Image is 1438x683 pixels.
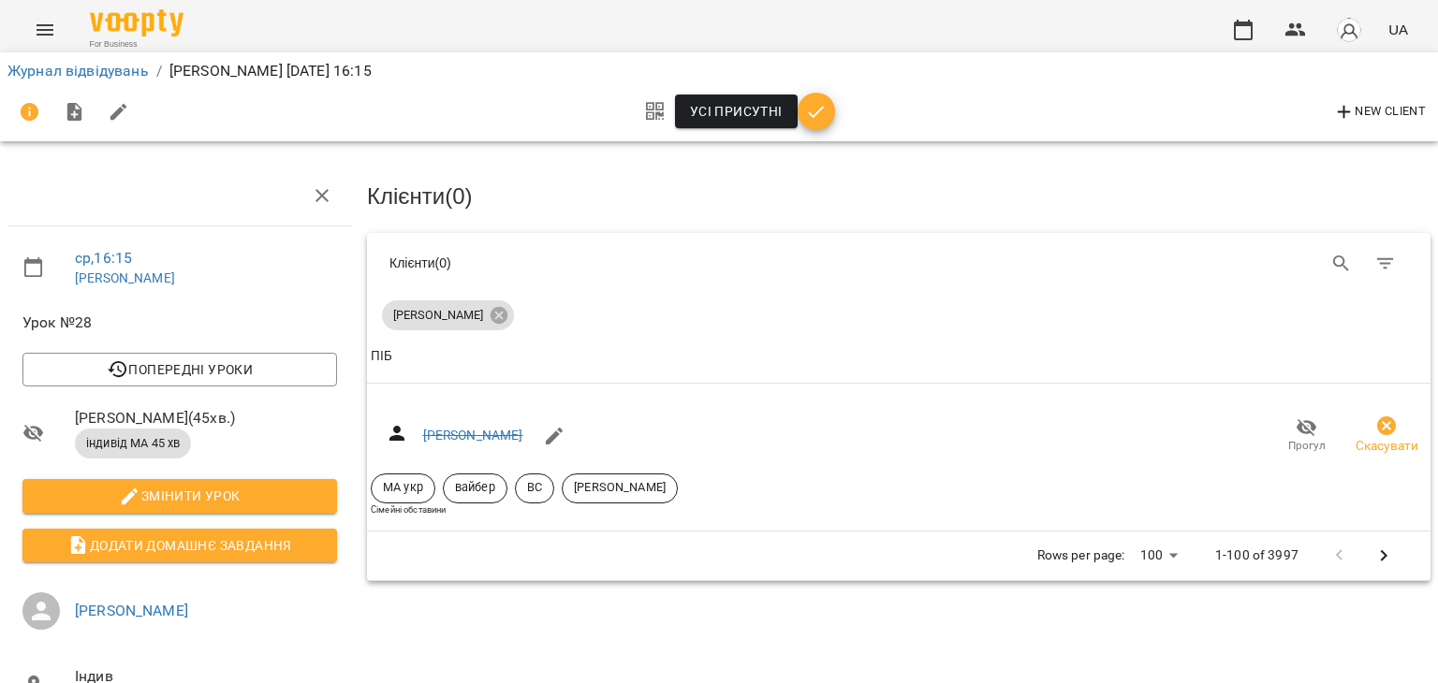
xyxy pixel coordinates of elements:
[75,270,175,285] a: [PERSON_NAME]
[1361,533,1406,578] button: Next Page
[382,300,514,330] div: [PERSON_NAME]
[90,38,183,51] span: For Business
[1319,241,1364,286] button: Search
[1356,437,1418,456] span: Скасувати
[371,345,1427,368] span: ПІБ
[22,353,337,386] button: Попередні уроки
[75,407,337,429] span: [PERSON_NAME] ( 45 хв. )
[389,254,885,272] div: Клієнти ( 0 )
[7,60,1431,82] nav: breadcrumb
[7,62,149,80] a: Журнал відвідувань
[367,184,1431,209] h3: Клієнти ( 0 )
[37,485,322,507] span: Змінити урок
[22,7,67,52] button: Menu
[22,529,337,562] button: Додати домашнє завдання
[1336,17,1362,43] img: avatar_s.png
[156,60,162,82] li: /
[1381,12,1416,47] button: UA
[1347,410,1428,462] button: Скасувати
[516,479,553,496] span: ВС
[371,345,392,368] div: Sort
[22,312,337,334] span: Урок №28
[37,358,322,381] span: Попередні уроки
[22,479,337,513] button: Змінити урок
[169,60,372,82] p: [PERSON_NAME] [DATE] 16:15
[1133,542,1185,569] div: 100
[444,479,506,496] span: вайбер
[1328,97,1431,127] button: New Client
[367,233,1431,293] div: Table Toolbar
[75,249,132,267] a: ср , 16:15
[372,479,434,496] span: МА укр
[75,435,191,452] span: індивід МА 45 хв
[382,307,494,324] span: [PERSON_NAME]
[1215,546,1299,565] p: 1-100 of 3997
[37,534,322,557] span: Додати домашнє завдання
[75,602,188,619] a: [PERSON_NAME]
[90,9,183,36] img: Voopty Logo
[423,428,523,443] a: [PERSON_NAME]
[1388,20,1408,39] span: UA
[1363,241,1408,286] button: Фільтр
[371,345,392,368] div: ПІБ
[1333,101,1426,124] span: New Client
[1037,546,1125,565] p: Rows per page:
[1267,410,1347,462] button: Прогул
[371,503,1427,516] div: Сімейні обставини
[690,100,783,123] span: Усі присутні
[1288,438,1326,454] span: Прогул
[563,479,677,496] span: [PERSON_NAME]
[675,94,798,128] button: Усі присутні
